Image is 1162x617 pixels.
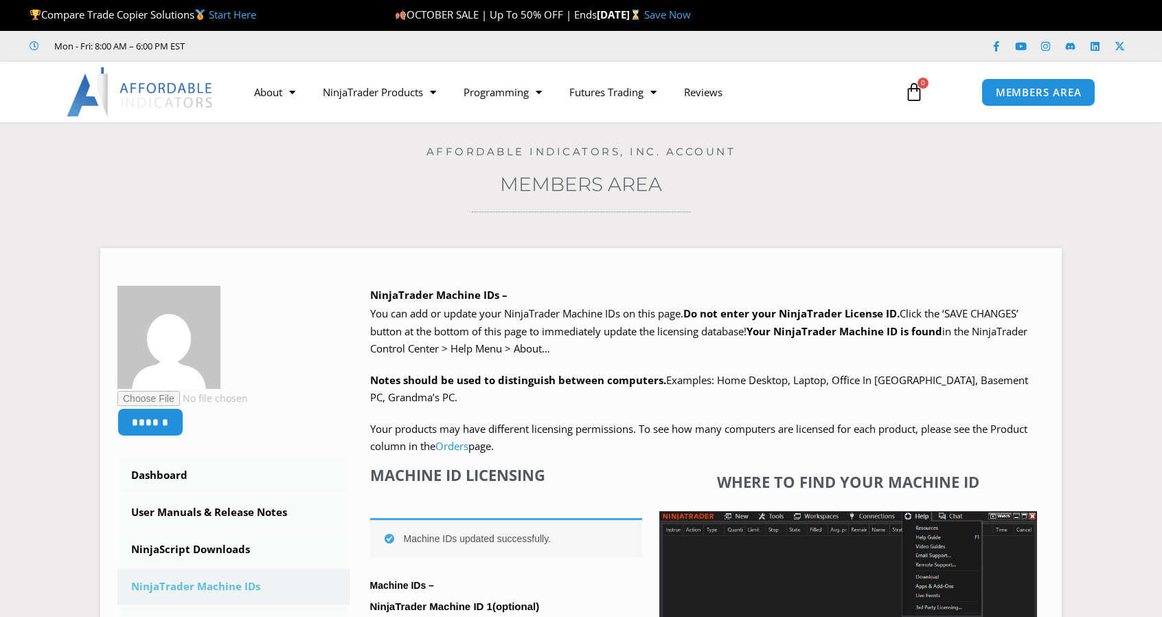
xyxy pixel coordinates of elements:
span: Compare Trade Copier Solutions [30,8,256,21]
a: MEMBERS AREA [981,78,1096,106]
a: Futures Trading [556,76,670,108]
span: Your products may have different licensing permissions. To see how many computers are licensed fo... [370,422,1027,453]
label: NinjaTrader Machine ID 1 [370,596,642,617]
img: ⌛ [630,10,641,20]
img: 🏆 [30,10,41,20]
span: MEMBERS AREA [996,87,1082,98]
a: NinjaTrader Products [309,76,450,108]
span: OCTOBER SALE | Up To 50% OFF | Ends [395,8,597,21]
h4: Machine ID Licensing [370,466,642,484]
nav: Menu [240,76,889,108]
span: Examples: Home Desktop, Laptop, Office In [GEOGRAPHIC_DATA], Basement PC, Grandma’s PC. [370,373,1028,405]
a: Save Now [644,8,691,21]
a: Members Area [500,172,662,196]
a: NinjaTrader Machine IDs [117,569,350,605]
a: Reviews [670,76,736,108]
iframe: Customer reviews powered by Trustpilot [204,39,410,53]
span: Mon - Fri: 8:00 AM – 6:00 PM EST [51,38,185,54]
strong: [DATE] [597,8,644,21]
img: 🍂 [396,10,406,20]
strong: Notes should be used to distinguish between computers. [370,373,666,387]
img: 6b311d8361ee21daa74218fae0caddcf98c6287ee442161b658e7cdd4acc0572 [117,286,220,389]
a: Orders [435,439,468,453]
a: About [240,76,309,108]
div: Machine IDs updated successfully. [370,518,642,557]
span: 0 [918,78,929,89]
a: User Manuals & Release Notes [117,495,350,530]
strong: Machine IDs – [370,580,434,591]
a: NinjaScript Downloads [117,532,350,568]
a: Dashboard [117,458,350,493]
a: Programming [450,76,556,108]
span: Click the ‘SAVE CHANGES’ button at the bottom of this page to immediately update the licensing da... [370,306,1027,355]
h4: Where to find your Machine ID [659,473,1037,491]
b: Do not enter your NinjaTrader License ID. [683,306,900,320]
a: Affordable Indicators, Inc. Account [426,145,736,158]
b: NinjaTrader Machine IDs – [370,288,508,302]
strong: Your NinjaTrader Machine ID is found [747,324,942,338]
span: (optional) [492,601,539,612]
img: LogoAI | Affordable Indicators – NinjaTrader [67,67,214,117]
a: 0 [884,72,944,112]
a: Start Here [209,8,256,21]
span: You can add or update your NinjaTrader Machine IDs on this page. [370,306,683,320]
img: 🥇 [195,10,205,20]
